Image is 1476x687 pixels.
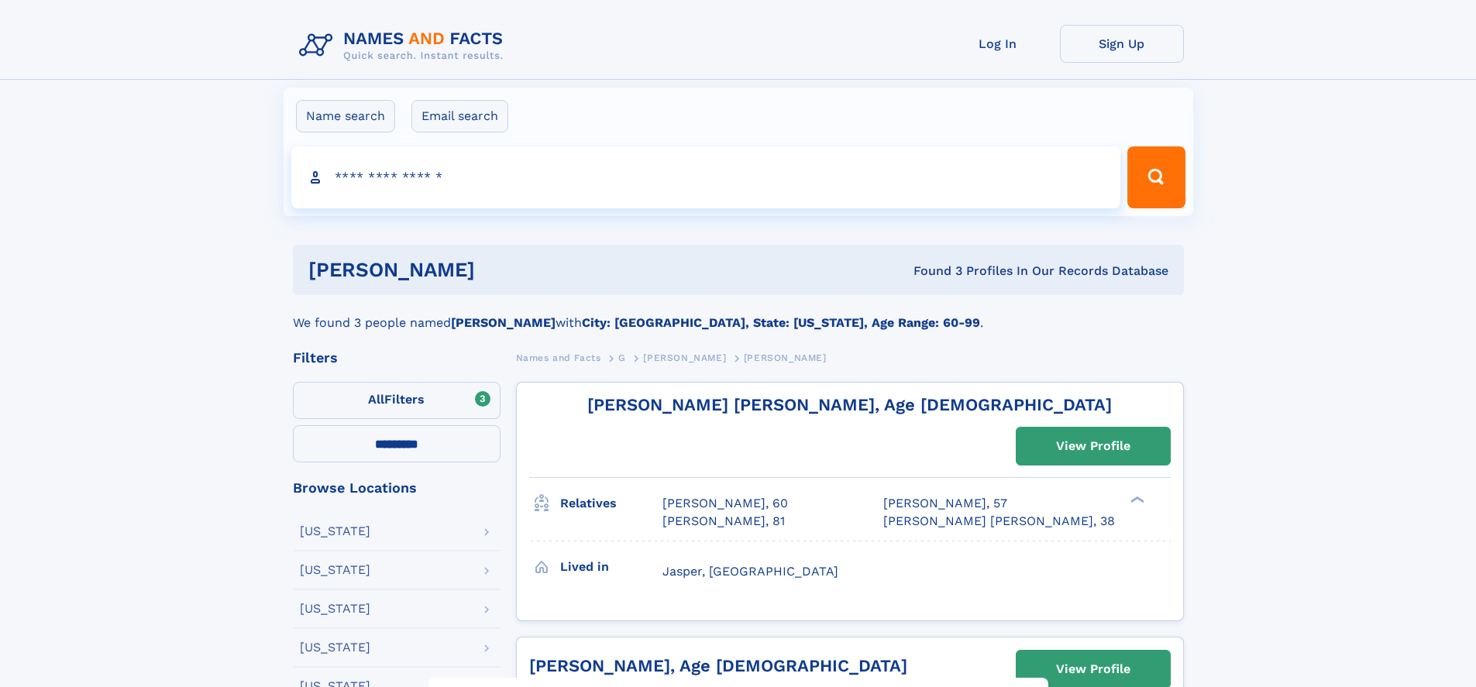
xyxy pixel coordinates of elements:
div: [US_STATE] [300,641,370,654]
span: [PERSON_NAME] [744,352,827,363]
h3: Lived in [560,554,662,580]
div: Browse Locations [293,481,501,495]
label: Email search [411,100,508,132]
a: [PERSON_NAME], Age [DEMOGRAPHIC_DATA] [529,656,907,675]
h3: Relatives [560,490,662,517]
div: Found 3 Profiles In Our Records Database [694,263,1168,280]
a: [PERSON_NAME], 60 [662,495,788,512]
input: search input [291,146,1121,208]
b: City: [GEOGRAPHIC_DATA], State: [US_STATE], Age Range: 60-99 [582,315,980,330]
a: [PERSON_NAME] [643,348,726,367]
a: [PERSON_NAME] [PERSON_NAME], 38 [883,513,1115,530]
div: [US_STATE] [300,564,370,576]
button: Search Button [1127,146,1185,208]
div: ❯ [1127,495,1145,505]
span: G [618,352,626,363]
div: [US_STATE] [300,525,370,538]
div: [US_STATE] [300,603,370,615]
a: G [618,348,626,367]
a: [PERSON_NAME], 57 [883,495,1007,512]
h1: [PERSON_NAME] [308,260,694,280]
div: View Profile [1056,651,1130,687]
a: Names and Facts [516,348,601,367]
label: Name search [296,100,395,132]
span: [PERSON_NAME] [643,352,726,363]
div: Filters [293,351,501,365]
b: [PERSON_NAME] [451,315,556,330]
span: All [368,392,384,407]
span: Jasper, [GEOGRAPHIC_DATA] [662,564,838,579]
a: [PERSON_NAME] [PERSON_NAME], Age [DEMOGRAPHIC_DATA] [587,395,1112,414]
img: Logo Names and Facts [293,25,516,67]
a: [PERSON_NAME], 81 [662,513,785,530]
a: View Profile [1017,428,1170,465]
a: Sign Up [1060,25,1184,63]
label: Filters [293,382,501,419]
div: We found 3 people named with . [293,295,1184,332]
a: Log In [936,25,1060,63]
div: View Profile [1056,428,1130,464]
